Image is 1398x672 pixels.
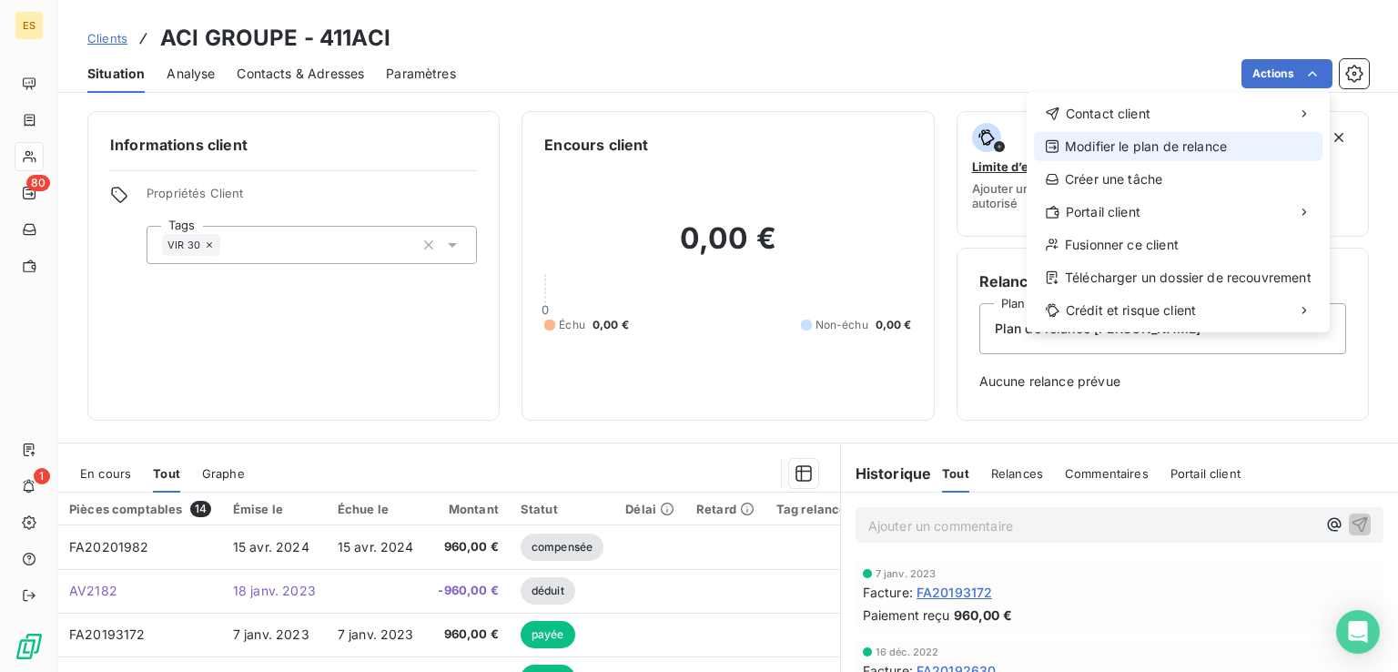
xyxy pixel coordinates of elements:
span: Crédit et risque client [1066,301,1196,320]
div: Créer une tâche [1034,165,1322,194]
span: Contact client [1066,105,1150,123]
div: Fusionner ce client [1034,230,1322,260]
div: Télécharger un dossier de recouvrement [1034,263,1322,292]
span: Portail client [1066,203,1140,221]
div: Modifier le plan de relance [1034,132,1322,161]
div: Actions [1027,92,1330,332]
